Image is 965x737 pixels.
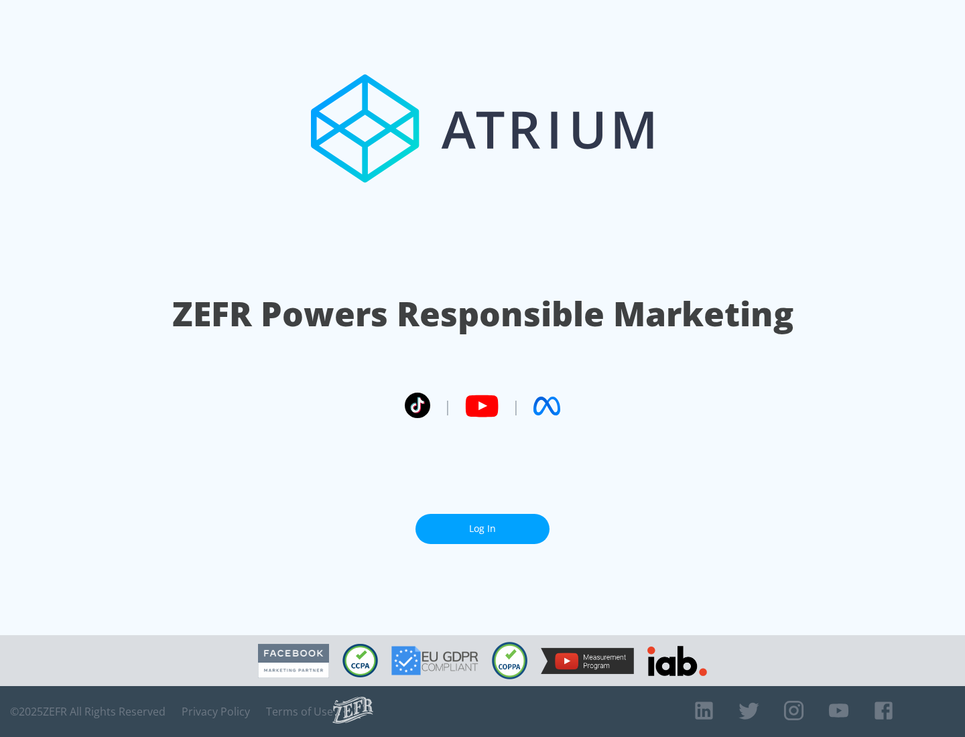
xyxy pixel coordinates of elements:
a: Privacy Policy [182,705,250,718]
span: | [512,396,520,416]
span: © 2025 ZEFR All Rights Reserved [10,705,166,718]
a: Terms of Use [266,705,333,718]
img: CCPA Compliant [342,644,378,677]
img: Facebook Marketing Partner [258,644,329,678]
img: YouTube Measurement Program [541,648,634,674]
h1: ZEFR Powers Responsible Marketing [172,291,793,337]
img: COPPA Compliant [492,642,527,679]
span: | [444,396,452,416]
img: IAB [647,646,707,676]
a: Log In [415,514,550,544]
img: GDPR Compliant [391,646,478,675]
